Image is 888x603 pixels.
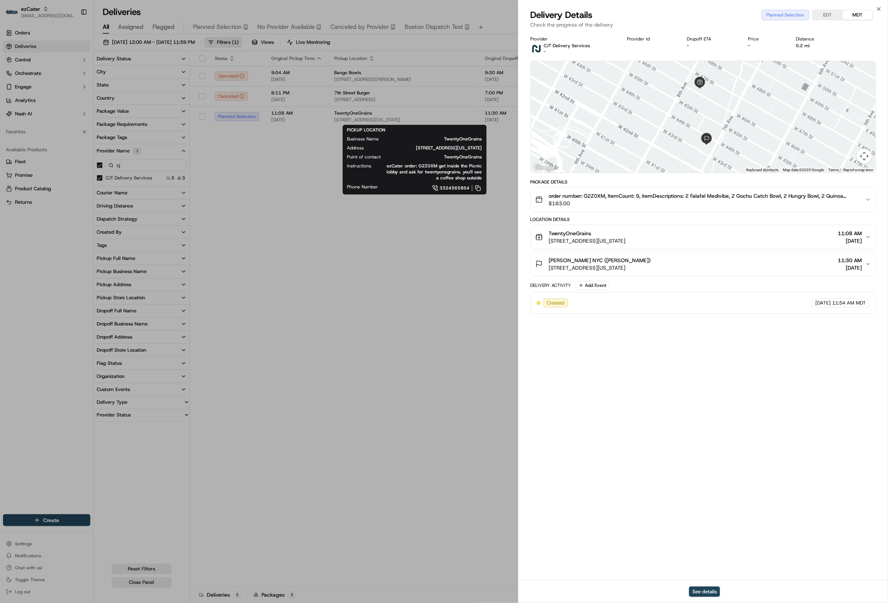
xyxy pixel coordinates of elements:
span: Business Name [347,136,379,142]
button: See details [689,587,720,597]
button: Start new chat [127,74,136,83]
img: Jes Laurent [7,109,19,123]
div: Distance [796,36,839,42]
span: Address [347,145,364,151]
button: See all [116,96,136,105]
span: [STREET_ADDRESS][US_STATE] [549,237,626,245]
div: 0.2 mi [796,43,839,49]
div: 💻 [63,169,69,175]
a: 📗Knowledge Base [4,165,60,178]
div: Delivery Activity [531,282,571,288]
img: Google [533,163,558,173]
span: Instructions [347,163,372,169]
span: 11:54 AM MDT [833,300,866,306]
p: Welcome 👋 [7,30,136,42]
a: Terms (opens in new tab) [828,168,839,172]
button: [PERSON_NAME] NYC ([PERSON_NAME])[STREET_ADDRESS][US_STATE]11:30 AM[DATE] [531,252,876,276]
span: TwentyOneGrains [393,154,482,160]
img: Jes Laurent [7,130,19,143]
div: - [687,43,736,49]
div: Dropoff ETA [687,36,736,42]
div: Provider Id [627,36,675,42]
div: We're available if you need us! [34,79,103,85]
span: API Documentation [71,168,120,175]
button: TwentyOneGrains[STREET_ADDRESS][US_STATE]11:08 AM[DATE] [531,225,876,249]
a: Report a map error [843,168,873,172]
span: [DATE] [66,137,82,143]
span: Created [547,300,565,306]
img: nash.svg [531,43,543,55]
span: [PERSON_NAME] [23,137,61,143]
button: Add Event [576,281,609,290]
a: Powered byPylon [53,186,91,192]
span: Map data ©2025 Google [783,168,824,172]
span: [PERSON_NAME] NYC ([PERSON_NAME]) [549,257,651,264]
span: Delivery Details [531,9,593,21]
span: 11:30 AM [838,257,862,264]
span: [DATE] [838,264,862,272]
div: Price [748,36,784,42]
span: ezCater order: G2Z0XM get inside the Picnic lobby and ask for twentyonegrains. you'll see a coffe... [384,163,482,181]
button: EDT [813,10,843,20]
input: Got a question? Start typing here... [19,49,135,57]
div: 📗 [7,169,13,175]
a: 💻API Documentation [60,165,123,178]
span: • [62,137,65,143]
span: [STREET_ADDRESS][US_STATE] [549,264,651,272]
span: - [544,49,546,55]
img: Nash [7,8,22,23]
a: 3324565864 [390,184,482,192]
span: 11:08 AM [838,230,862,237]
span: [DATE] [66,116,82,122]
p: CJT Delivery Services [544,43,591,49]
span: [PERSON_NAME] [23,116,61,122]
span: [DATE] [838,237,862,245]
span: Phone Number [347,184,378,190]
button: Map camera controls [857,149,872,164]
span: Knowledge Base [15,168,57,175]
span: Pylon [75,186,91,192]
img: 9188753566659_6852d8bf1fb38e338040_72.png [16,72,29,85]
span: [STREET_ADDRESS][US_STATE] [376,145,482,151]
div: Past conversations [7,98,50,104]
div: - [748,43,784,49]
div: Package Details [531,179,876,185]
div: Location Details [531,216,876,222]
span: 3324565864 [440,185,470,191]
div: Start new chat [34,72,123,79]
span: Point of contact [347,154,381,160]
span: $183.00 [549,200,860,207]
span: • [62,116,65,122]
a: Open this area in Google Maps (opens a new window) [533,163,558,173]
span: PICKUP LOCATION [347,127,386,133]
p: Check the progress of the delivery [531,21,876,28]
div: Provider [531,36,615,42]
span: [DATE] [816,300,831,306]
span: TwentyOneGrains [549,230,592,237]
span: order number: G2Z0XM, ItemCount: 9, itemDescriptions: 2 Falafel Medivibe, 2 Gochu Catch Bowl, 2 H... [549,192,860,200]
button: Keyboard shortcuts [746,167,779,173]
button: MDT [843,10,873,20]
img: 1736555255976-a54dd68f-1ca7-489b-9aae-adbdc363a1c4 [7,72,21,85]
span: TwentyOneGrains [391,136,482,142]
button: order number: G2Z0XM, ItemCount: 9, itemDescriptions: 2 Falafel Medivibe, 2 Gochu Catch Bowl, 2 H... [531,188,876,212]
